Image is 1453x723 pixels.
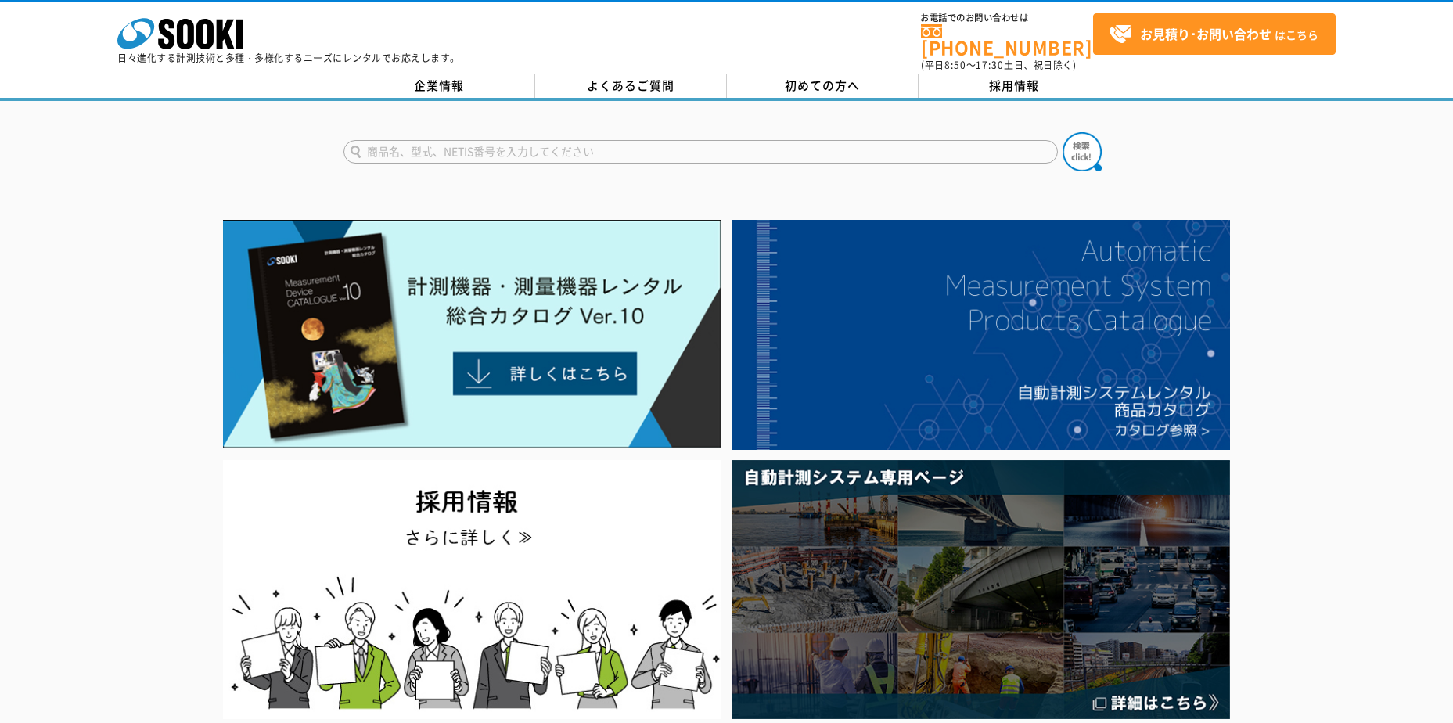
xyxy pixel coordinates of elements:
[727,74,919,98] a: 初めての方へ
[223,220,721,448] img: Catalog Ver10
[921,24,1093,56] a: [PHONE_NUMBER]
[785,77,860,94] span: 初めての方へ
[732,460,1230,719] img: 自動計測システム専用ページ
[343,74,535,98] a: 企業情報
[1063,132,1102,171] img: btn_search.png
[535,74,727,98] a: よくあるご質問
[343,140,1058,164] input: 商品名、型式、NETIS番号を入力してください
[1093,13,1336,55] a: お見積り･お問い合わせはこちら
[921,13,1093,23] span: お電話でのお問い合わせは
[1109,23,1318,46] span: はこちら
[1140,24,1271,43] strong: お見積り･お問い合わせ
[919,74,1110,98] a: 採用情報
[944,58,966,72] span: 8:50
[223,460,721,719] img: SOOKI recruit
[732,220,1230,450] img: 自動計測システムカタログ
[117,53,460,63] p: 日々進化する計測技術と多種・多様化するニーズにレンタルでお応えします。
[921,58,1076,72] span: (平日 ～ 土日、祝日除く)
[976,58,1004,72] span: 17:30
